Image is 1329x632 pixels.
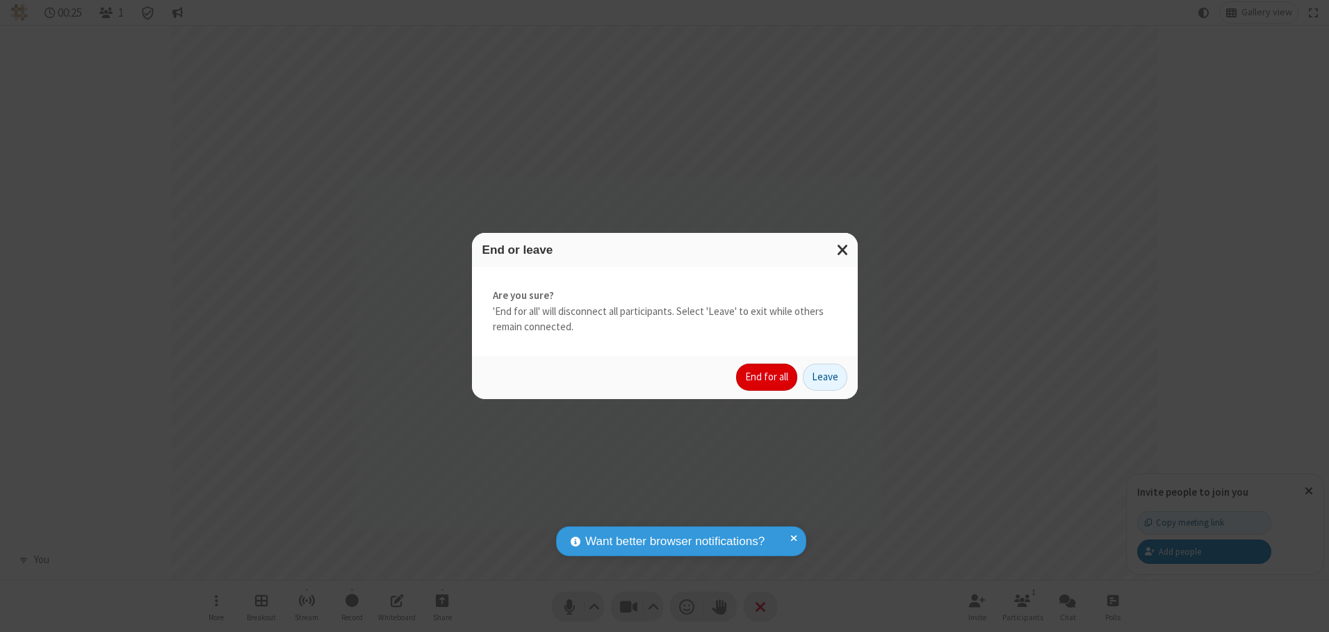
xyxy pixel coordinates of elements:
h3: End or leave [482,243,847,257]
button: Close modal [829,233,858,267]
div: 'End for all' will disconnect all participants. Select 'Leave' to exit while others remain connec... [472,267,858,356]
button: Leave [803,364,847,391]
span: Want better browser notifications? [585,533,765,551]
button: End for all [736,364,797,391]
strong: Are you sure? [493,288,837,304]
